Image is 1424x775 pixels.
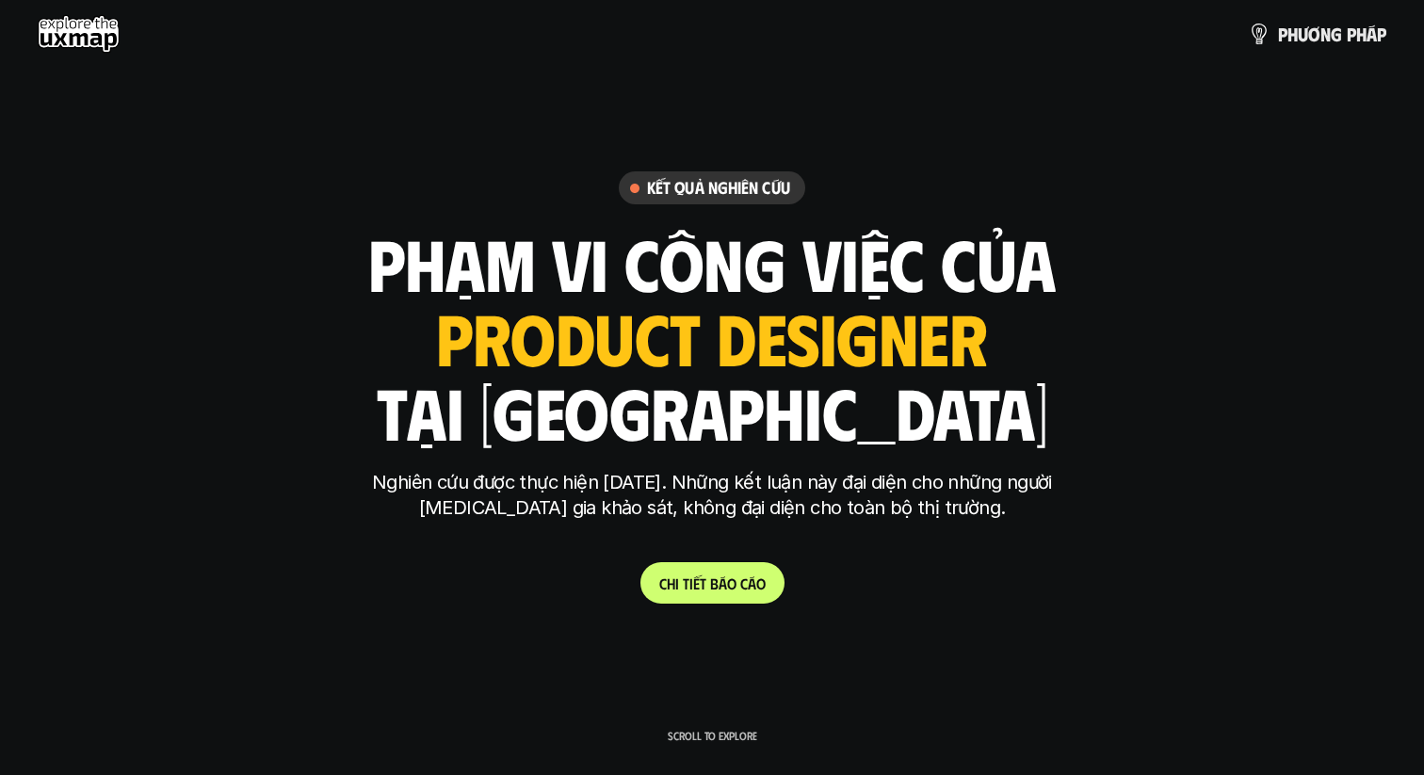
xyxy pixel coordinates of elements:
span: t [700,574,706,592]
h6: Kết quả nghiên cứu [647,177,790,199]
span: ế [693,574,700,592]
a: phươngpháp [1248,15,1386,53]
span: h [1356,24,1367,44]
span: á [748,574,756,592]
span: n [1320,24,1331,44]
span: C [659,574,667,592]
span: p [1278,24,1287,44]
span: i [675,574,679,592]
span: p [1347,24,1356,44]
span: h [667,574,675,592]
span: ơ [1308,24,1320,44]
span: á [1367,24,1377,44]
span: t [683,574,689,592]
span: c [740,574,748,592]
p: Scroll to explore [668,729,757,742]
span: á [719,574,727,592]
a: Chitiếtbáocáo [640,562,785,604]
span: p [1377,24,1386,44]
span: g [1331,24,1342,44]
span: o [727,574,736,592]
span: b [710,574,719,592]
span: ư [1298,24,1308,44]
p: Nghiên cứu được thực hiện [DATE]. Những kết luận này đại diện cho những người [MEDICAL_DATA] gia ... [359,470,1065,521]
span: h [1287,24,1298,44]
h1: phạm vi công việc của [368,223,1056,302]
span: o [756,574,766,592]
h1: tại [GEOGRAPHIC_DATA] [377,372,1048,451]
span: i [689,574,693,592]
